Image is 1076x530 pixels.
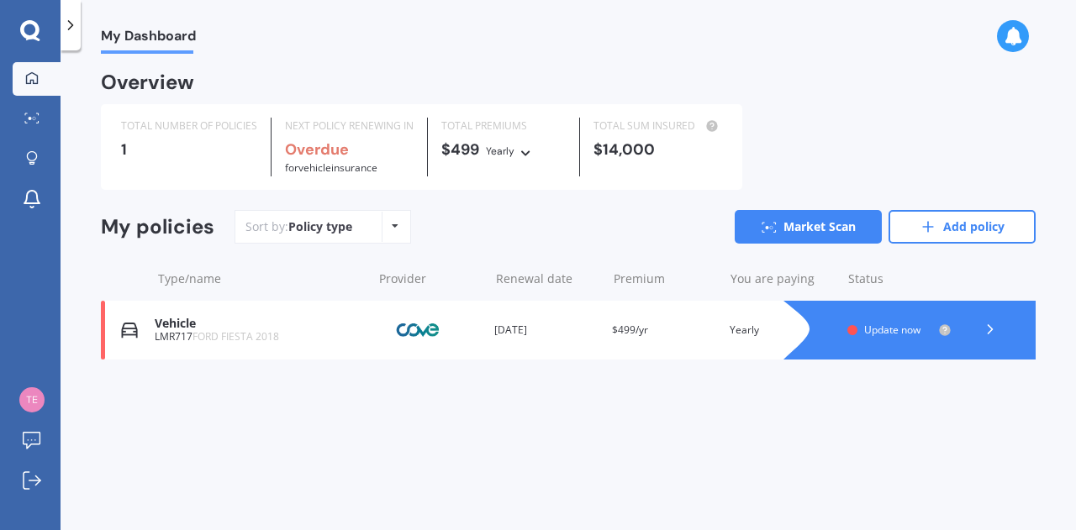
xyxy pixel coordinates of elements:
[155,331,363,343] div: LMR717
[121,141,257,158] div: 1
[155,317,363,331] div: Vehicle
[614,270,717,287] div: Premium
[494,322,599,338] div: [DATE]
[19,387,45,412] img: 9baa10d42529eb6d2cc593a87fc1f8ff
[486,143,514,160] div: Yearly
[121,118,257,134] div: TOTAL NUMBER OF POLICIES
[158,270,366,287] div: Type/name
[731,270,834,287] div: You are paying
[848,270,952,287] div: Status
[889,210,1036,244] a: Add policy
[735,210,882,244] a: Market Scan
[612,323,648,337] span: $499/yr
[593,141,722,158] div: $14,000
[288,218,352,235] div: Policy type
[285,139,349,160] b: Overdue
[121,322,138,338] img: Vehicle
[193,329,279,344] span: FORD FIESTA 2018
[864,323,920,337] span: Update now
[593,118,722,134] div: TOTAL SUM INSURED
[730,322,834,338] div: Yearly
[245,218,352,235] div: Sort by:
[101,28,196,50] span: My Dashboard
[441,118,566,134] div: TOTAL PREMIUMS
[101,74,194,91] div: Overview
[496,270,599,287] div: Renewal date
[377,314,461,346] img: Cove
[441,141,566,160] div: $499
[285,118,414,134] div: NEXT POLICY RENEWING IN
[101,215,214,239] div: My policies
[379,270,483,287] div: Provider
[285,160,377,175] span: for Vehicle insurance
